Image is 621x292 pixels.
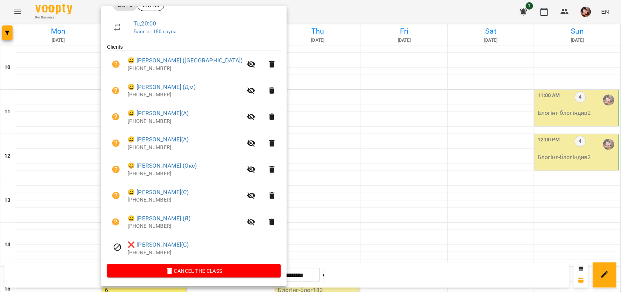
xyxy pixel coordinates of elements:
button: Unpaid. Bill the attendance? [107,213,125,231]
button: Unpaid. Bill the attendance? [107,108,125,126]
ul: Clients [107,43,281,264]
a: 😀 [PERSON_NAME] (Дм) [128,83,196,92]
a: 😀 [PERSON_NAME] ([GEOGRAPHIC_DATA]) [128,56,242,65]
a: 😀 [PERSON_NAME](А) [128,135,189,144]
p: [PHONE_NUMBER] [128,91,242,99]
svg: Visit canceled [113,243,122,252]
p: [PHONE_NUMBER] [128,196,242,204]
button: Unpaid. Bill the attendance? [107,134,125,152]
a: 😀 [PERSON_NAME](А) [128,109,189,118]
span: Cancel the class [113,267,275,275]
a: Tu , 20:00 [134,20,156,27]
p: [PHONE_NUMBER] [128,144,242,151]
button: Cancel the class [107,264,281,278]
button: Unpaid. Bill the attendance? [107,187,125,205]
a: 😀 [PERSON_NAME] (Я) [128,214,190,223]
a: 😀 [PERSON_NAME](С) [128,188,189,197]
a: Блогінг 186 група [134,28,177,34]
p: [PHONE_NUMBER] [128,170,242,178]
a: ❌ [PERSON_NAME](С) [128,240,189,249]
button: Unpaid. Bill the attendance? [107,82,125,100]
p: [PHONE_NUMBER] [128,249,281,257]
button: Unpaid. Bill the attendance? [107,55,125,73]
p: [PHONE_NUMBER] [128,223,242,230]
p: [PHONE_NUMBER] [128,118,242,125]
p: [PHONE_NUMBER] [128,65,242,72]
a: 😀 [PERSON_NAME] (Окс) [128,161,197,170]
button: Unpaid. Bill the attendance? [107,161,125,178]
